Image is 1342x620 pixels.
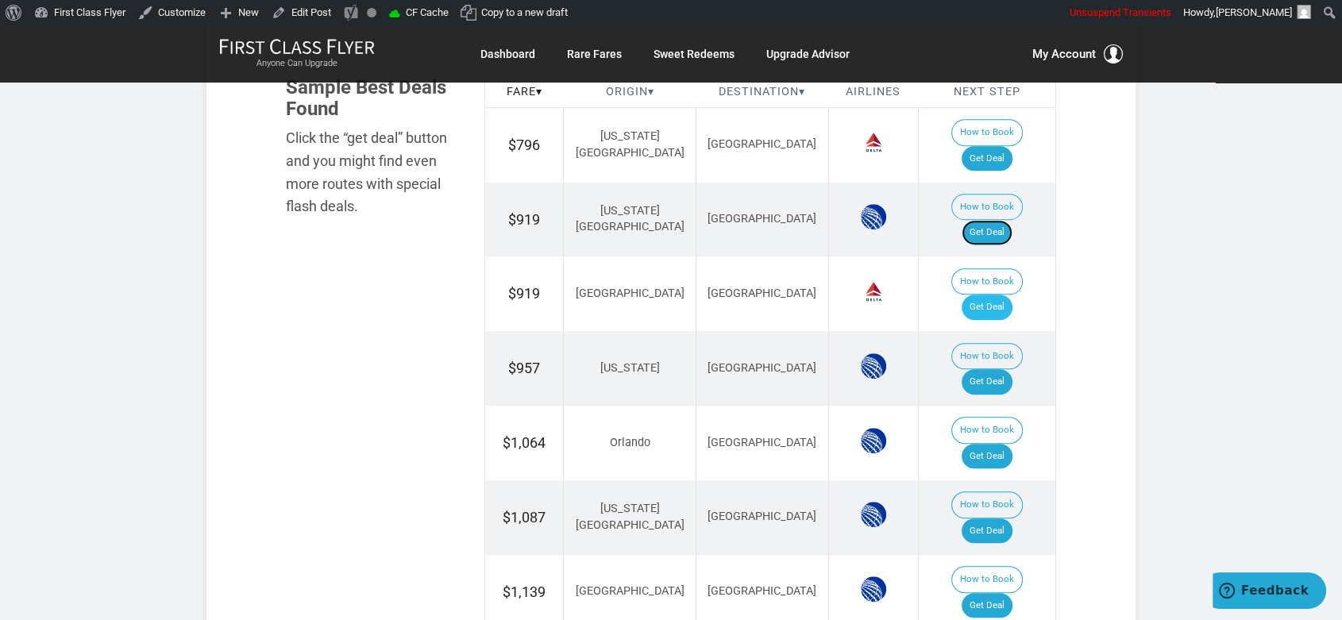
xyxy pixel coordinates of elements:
[1216,6,1292,18] span: [PERSON_NAME]
[962,593,1012,618] a: Get Deal
[508,211,540,228] span: $919
[962,369,1012,395] a: Get Deal
[951,268,1023,295] button: How to Book
[480,40,535,68] a: Dashboard
[962,146,1012,171] a: Get Deal
[647,85,654,98] span: ▾
[861,502,886,527] span: United
[708,510,816,523] span: [GEOGRAPHIC_DATA]
[962,220,1012,245] a: Get Deal
[962,295,1012,320] a: Get Deal
[1032,44,1123,64] button: My Account
[708,361,816,375] span: [GEOGRAPHIC_DATA]
[1032,44,1096,64] span: My Account
[508,285,540,302] span: $919
[575,502,684,532] span: [US_STATE][GEOGRAPHIC_DATA]
[219,38,375,55] img: First Class Flyer
[286,127,461,218] div: Click the “get deal” button and you might find even more routes with special flash deals.
[508,137,540,153] span: $796
[861,353,886,379] span: United
[799,85,805,98] span: ▾
[708,584,816,598] span: [GEOGRAPHIC_DATA]
[951,343,1023,370] button: How to Book
[575,129,684,160] span: [US_STATE][GEOGRAPHIC_DATA]
[951,194,1023,221] button: How to Book
[219,58,375,69] small: Anyone Can Upgrade
[609,436,650,449] span: Orlando
[962,518,1012,544] a: Get Deal
[508,360,540,376] span: $957
[828,78,918,108] th: Airlines
[962,444,1012,469] a: Get Deal
[503,583,546,600] span: $1,139
[564,78,696,108] th: Origin
[536,85,542,98] span: ▾
[708,137,816,151] span: [GEOGRAPHIC_DATA]
[1213,572,1326,612] iframe: Opens a widget where you can find more information
[503,509,546,526] span: $1,087
[575,287,684,300] span: [GEOGRAPHIC_DATA]
[766,40,850,68] a: Upgrade Advisor
[219,38,375,70] a: First Class FlyerAnyone Can Upgrade
[861,129,886,155] span: Delta Airlines
[861,204,886,229] span: United
[696,78,828,108] th: Destination
[861,576,886,602] span: United
[708,287,816,300] span: [GEOGRAPHIC_DATA]
[600,361,659,375] span: [US_STATE]
[861,428,886,453] span: United
[1070,6,1171,18] span: Unsuspend Transients
[708,436,816,449] span: [GEOGRAPHIC_DATA]
[951,491,1023,518] button: How to Book
[567,40,622,68] a: Rare Fares
[951,566,1023,593] button: How to Book
[575,204,684,234] span: [US_STATE][GEOGRAPHIC_DATA]
[286,77,461,119] h3: Sample Best Deals Found
[918,78,1055,108] th: Next Step
[575,584,684,598] span: [GEOGRAPHIC_DATA]
[951,119,1023,146] button: How to Book
[951,417,1023,444] button: How to Book
[485,78,564,108] th: Fare
[861,279,886,304] span: Delta Airlines
[708,212,816,225] span: [GEOGRAPHIC_DATA]
[654,40,735,68] a: Sweet Redeems
[503,434,546,451] span: $1,064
